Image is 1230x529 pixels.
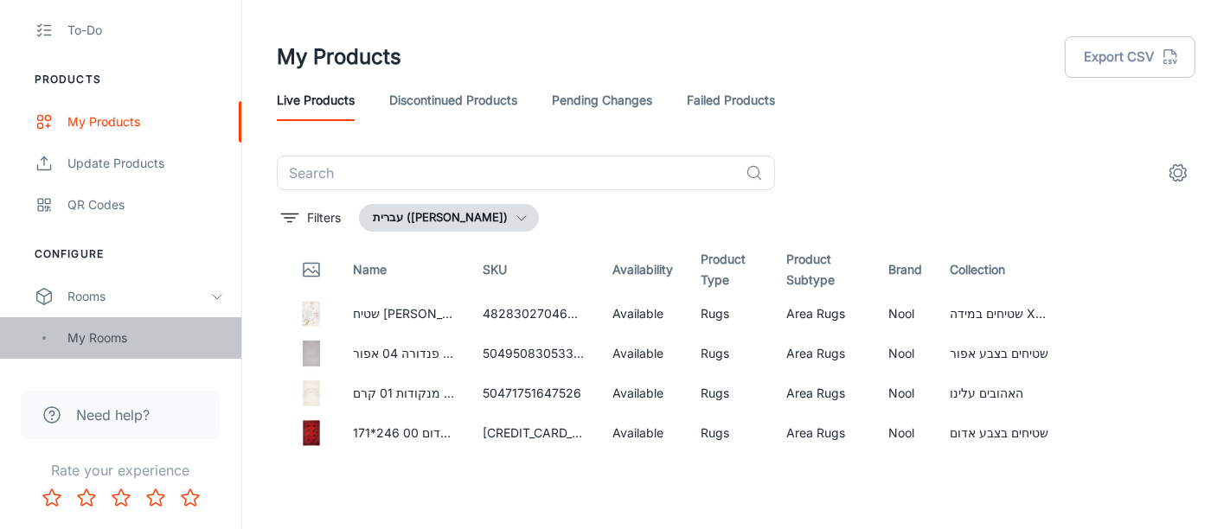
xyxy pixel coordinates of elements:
[67,154,224,173] div: Update Products
[936,245,1066,294] th: Collection
[1161,156,1195,190] button: settings
[1065,36,1195,78] button: Export CSV
[599,413,687,453] td: Available
[772,373,874,413] td: Area Rugs
[353,425,561,440] a: שטיח אפגני ארזרי 00 אדום 00 246*171
[14,460,227,481] p: Rate your experience
[469,413,599,453] td: [CREDIT_CARD_NUMBER]
[307,208,341,227] p: Filters
[301,259,322,280] svg: Thumbnail
[936,373,1066,413] td: האהובים עלינו
[599,245,687,294] th: Availability
[599,373,687,413] td: Available
[772,245,874,294] th: Product Subtype
[936,334,1066,373] td: שטיחים בצבע אפור
[874,245,936,294] th: Brand
[469,334,599,373] td: 50495083053350
[469,245,599,294] th: SKU
[874,413,936,453] td: Nool
[599,294,687,334] td: Available
[67,112,224,131] div: My Products
[389,80,517,121] a: Discontinued Products
[772,413,874,453] td: Area Rugs
[874,334,936,373] td: Nool
[138,481,173,515] button: Rate 4 star
[687,413,772,453] td: Rugs
[936,294,1066,334] td: שטיחים במידה XS 150*80
[76,405,150,425] span: Need help?
[687,245,772,294] th: Product Type
[67,328,224,347] div: My Rooms
[687,294,772,334] td: Rugs
[687,373,772,413] td: Rugs
[353,306,612,321] a: שטיח [PERSON_NAME] 02 קרם/חרדל | ATLAS
[67,287,210,306] div: Rooms
[67,195,224,214] div: QR Codes
[35,481,69,515] button: Rate 1 star
[173,481,208,515] button: Rate 5 star
[469,294,599,334] td: 48283027046694
[772,334,874,373] td: Area Rugs
[874,294,936,334] td: Nool
[772,294,874,334] td: Area Rugs
[277,41,401,73] h1: My Products
[277,156,739,190] input: Search
[353,346,631,360] a: שטיח פנדורה 04 אפור [PERSON_NAME] | Pandora
[353,386,499,400] a: שטיח קשת מנקודות 01 קרם
[277,80,355,121] a: Live Products
[359,204,539,232] button: עברית ([PERSON_NAME])
[104,481,138,515] button: Rate 3 star
[552,80,652,121] a: Pending Changes
[687,80,775,121] a: Failed Products
[687,334,772,373] td: Rugs
[874,373,936,413] td: Nool
[339,245,469,294] th: Name
[599,334,687,373] td: Available
[469,373,599,413] td: 50471751647526
[277,204,345,232] button: filter
[69,481,104,515] button: Rate 2 star
[936,413,1066,453] td: שטיחים בצבע אדום
[67,21,224,40] div: To-do
[67,370,224,389] div: Designer Rooms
